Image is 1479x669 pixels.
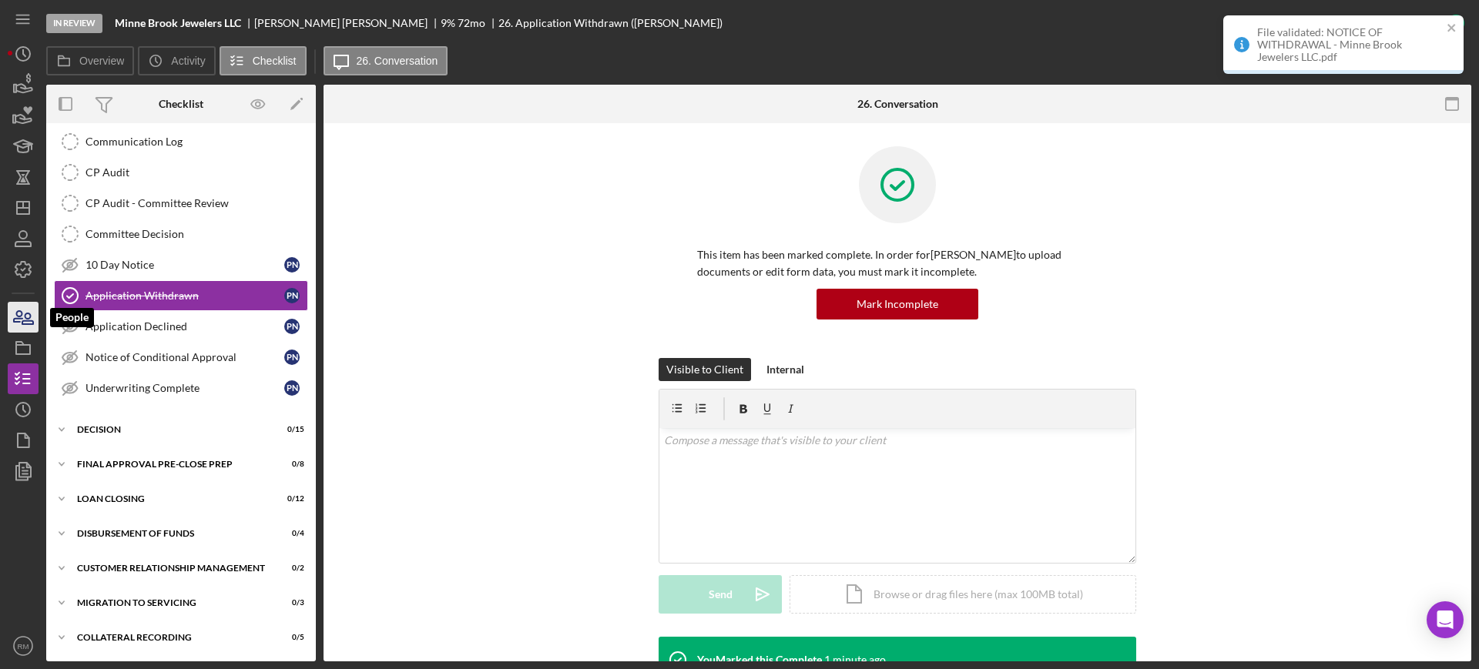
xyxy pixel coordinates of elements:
a: Application DeclinedPN [54,311,308,342]
a: Application WithdrawnPN [54,280,308,311]
div: 0 / 12 [277,494,304,503]
div: Customer Relationship Management [77,564,266,573]
button: Mark Incomplete [817,289,978,319]
div: File validated: NOTICE OF WITHDRAWAL - Minne Brook Jewelers LLC.pdf [1257,26,1442,63]
div: 0 / 8 [277,460,304,469]
div: Decision [77,425,266,434]
button: Overview [46,46,134,75]
div: 10 Day Notice [86,259,284,271]
button: Complete [1375,8,1471,38]
div: 26. Conversation [857,98,938,110]
a: Communication Log [54,126,308,157]
div: In Review [46,14,102,33]
label: Checklist [253,55,297,67]
label: Overview [79,55,124,67]
button: Send [659,575,782,614]
div: Communication Log [86,135,307,148]
a: CP Audit - Committee Review [54,188,308,219]
div: 0 / 3 [277,598,304,607]
div: Final Approval Pre-Close Prep [77,460,266,469]
a: 10 Day NoticePN [54,249,308,280]
div: Collateral Recording [77,633,266,642]
div: Underwriting Complete [86,382,284,394]
div: 72 mo [458,17,485,29]
div: CP Audit [86,166,307,179]
div: Application Declined [86,320,284,333]
div: Mark Incomplete [857,289,938,319]
label: Activity [171,55,205,67]
div: [PERSON_NAME] [PERSON_NAME] [254,17,441,29]
div: Application Withdrawn [86,289,284,302]
div: Committee Decision [86,228,307,240]
div: Checklist [159,98,203,110]
div: Open Intercom Messenger [1427,601,1464,638]
div: Visible to Client [666,358,743,381]
a: Underwriting CompletePN [54,373,308,403]
div: P N [284,257,300,273]
div: 0 / 2 [277,564,304,573]
div: P N [284,350,300,365]
button: close [1447,22,1457,36]
div: P N [284,380,300,396]
div: Complete [1390,8,1437,38]
button: Activity [138,46,215,75]
div: Send [709,575,733,614]
a: Notice of Conditional ApprovalPN [54,342,308,373]
div: CP Audit - Committee Review [86,197,307,209]
div: You Marked this Complete [697,654,822,666]
div: 0 / 15 [277,425,304,434]
time: 2025-10-07 20:55 [824,654,886,666]
div: Disbursement of Funds [77,529,266,538]
button: Internal [759,358,812,381]
b: Minne Brook Jewelers LLC [115,17,241,29]
a: Committee Decision [54,219,308,249]
button: 26. Conversation [324,46,448,75]
label: 26. Conversation [357,55,438,67]
div: Migration to Servicing [77,598,266,607]
div: Loan Closing [77,494,266,503]
button: Checklist [220,46,307,75]
button: RM [8,631,39,661]
div: 0 / 4 [277,529,304,538]
div: Notice of Conditional Approval [86,351,284,363]
text: RM [18,642,29,651]
div: 0 / 5 [277,633,304,642]
div: 26. Application Withdrawn ([PERSON_NAME]) [498,17,723,29]
a: CP Audit [54,157,308,188]
div: P N [284,319,300,334]
div: P N [284,288,300,303]
div: Internal [766,358,804,381]
p: This item has been marked complete. In order for [PERSON_NAME] to upload documents or edit form d... [697,246,1098,281]
button: Visible to Client [659,358,751,381]
div: 9 % [441,17,455,29]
